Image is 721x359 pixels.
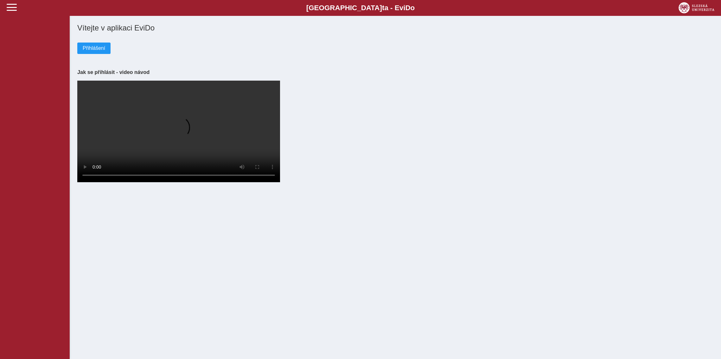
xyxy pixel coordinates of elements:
[77,81,280,182] video: Your browser does not support the video tag.
[77,43,111,54] button: Přihlášení
[77,69,713,75] h3: Jak se přihlásit - video návod
[411,4,415,12] span: o
[19,4,702,12] b: [GEOGRAPHIC_DATA] a - Evi
[679,2,714,13] img: logo_web_su.png
[405,4,410,12] span: D
[77,23,713,32] h1: Vítejte v aplikaci EviDo
[382,4,384,12] span: t
[83,45,105,51] span: Přihlášení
